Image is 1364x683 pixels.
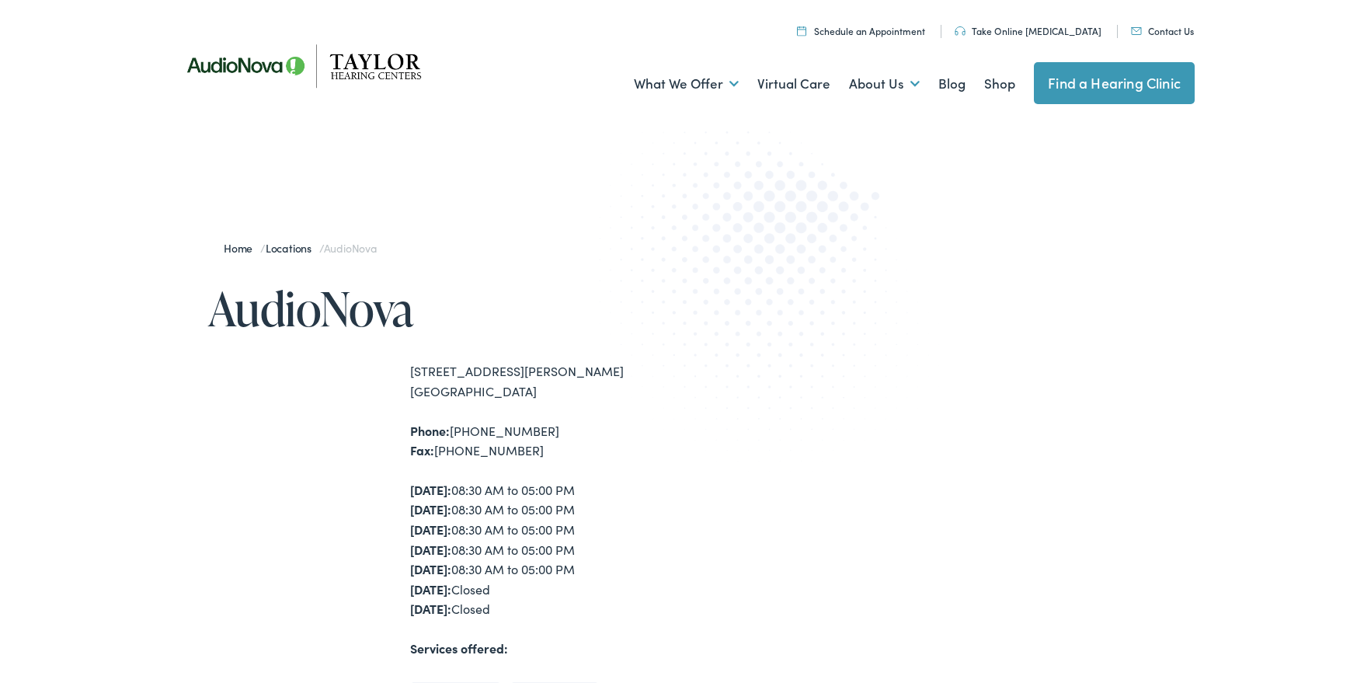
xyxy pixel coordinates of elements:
[410,521,451,538] strong: [DATE]:
[224,240,260,256] a: Home
[410,441,434,458] strong: Fax:
[955,26,966,36] img: utility icon
[1034,62,1195,104] a: Find a Hearing Clinic
[984,55,1015,113] a: Shop
[634,55,739,113] a: What We Offer
[410,361,682,401] div: [STREET_ADDRESS][PERSON_NAME] [GEOGRAPHIC_DATA]
[324,240,377,256] span: AudioNova
[757,55,830,113] a: Virtual Care
[797,24,925,37] a: Schedule an Appointment
[410,560,451,577] strong: [DATE]:
[410,500,451,517] strong: [DATE]:
[849,55,920,113] a: About Us
[955,24,1101,37] a: Take Online [MEDICAL_DATA]
[797,26,806,36] img: utility icon
[938,55,966,113] a: Blog
[410,480,682,619] div: 08:30 AM to 05:00 PM 08:30 AM to 05:00 PM 08:30 AM to 05:00 PM 08:30 AM to 05:00 PM 08:30 AM to 0...
[208,283,682,334] h1: AudioNova
[410,639,508,657] strong: Services offered:
[224,240,377,256] span: / /
[410,481,451,498] strong: [DATE]:
[410,580,451,598] strong: [DATE]:
[410,600,451,617] strong: [DATE]:
[410,421,682,461] div: [PHONE_NUMBER] [PHONE_NUMBER]
[266,240,319,256] a: Locations
[410,541,451,558] strong: [DATE]:
[1131,27,1142,35] img: utility icon
[1131,24,1194,37] a: Contact Us
[410,422,450,439] strong: Phone:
